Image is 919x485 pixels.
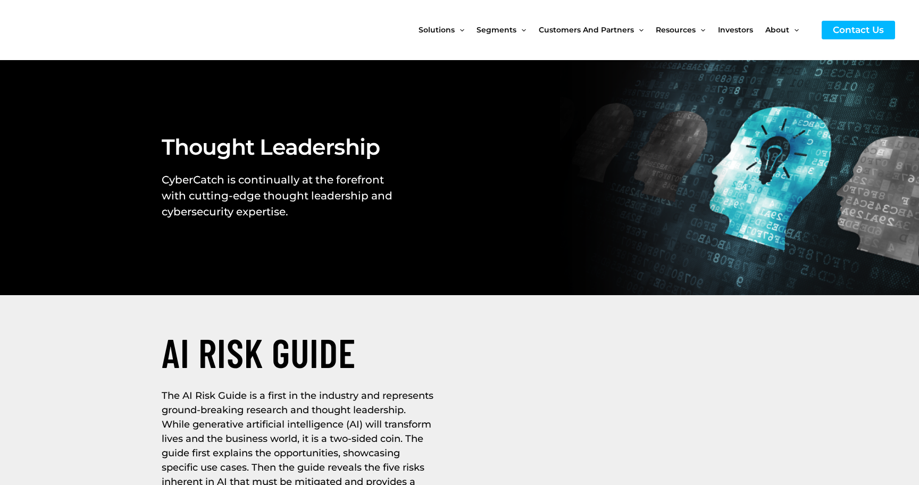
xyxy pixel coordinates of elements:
nav: Site Navigation: New Main Menu [419,7,811,52]
h2: AI RISK GUIDE [162,327,454,378]
span: Segments [477,7,516,52]
span: Menu Toggle [634,7,644,52]
span: Resources [656,7,696,52]
span: About [765,7,789,52]
span: Menu Toggle [696,7,705,52]
h2: Thought Leadership [162,133,392,161]
span: Solutions [419,7,455,52]
img: CyberCatch [19,8,146,52]
a: Contact Us [822,21,895,39]
a: Investors [718,7,765,52]
span: Customers and Partners [539,7,634,52]
span: Menu Toggle [516,7,526,52]
h2: CyberCatch is continually at the forefront with cutting-edge thought leadership and cybersecurity... [162,172,392,220]
span: Menu Toggle [789,7,799,52]
span: Investors [718,7,753,52]
span: Menu Toggle [455,7,464,52]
